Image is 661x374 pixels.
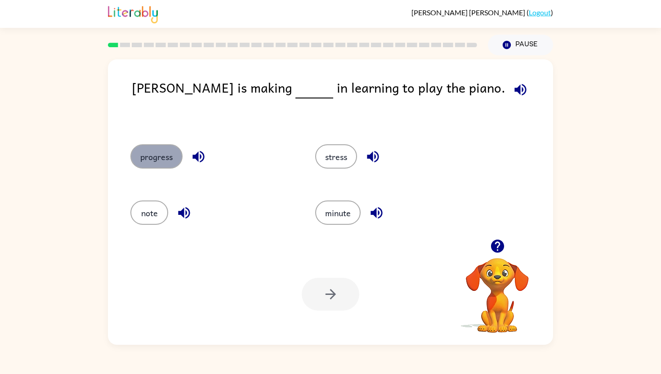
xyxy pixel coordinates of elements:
[452,244,542,334] video: Your browser must support playing .mp4 files to use Literably. Please try using another browser.
[130,200,168,225] button: note
[315,200,361,225] button: minute
[108,4,158,23] img: Literably
[411,8,527,17] span: [PERSON_NAME] [PERSON_NAME]
[488,35,553,55] button: Pause
[132,77,553,126] div: [PERSON_NAME] is making in learning to play the piano.
[315,144,357,169] button: stress
[529,8,551,17] a: Logout
[130,144,183,169] button: progress
[411,8,553,17] div: ( )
